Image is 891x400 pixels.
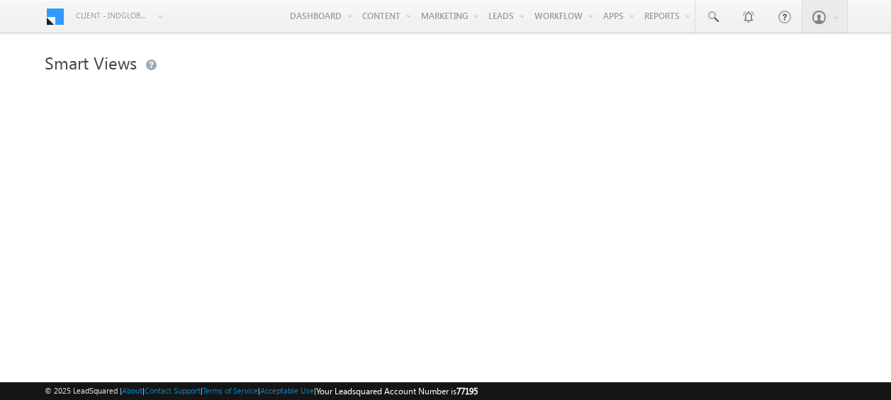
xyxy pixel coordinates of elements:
[456,386,478,396] span: 77195
[260,386,314,395] a: Acceptable Use
[45,384,478,398] span: © 2025 LeadSquared | | | | |
[45,51,137,74] span: Smart Views
[145,386,201,395] a: Contact Support
[76,9,150,23] span: Client - indglobal2 (77195)
[122,386,142,395] a: About
[203,386,258,395] a: Terms of Service
[316,386,478,396] span: Your Leadsquared Account Number is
